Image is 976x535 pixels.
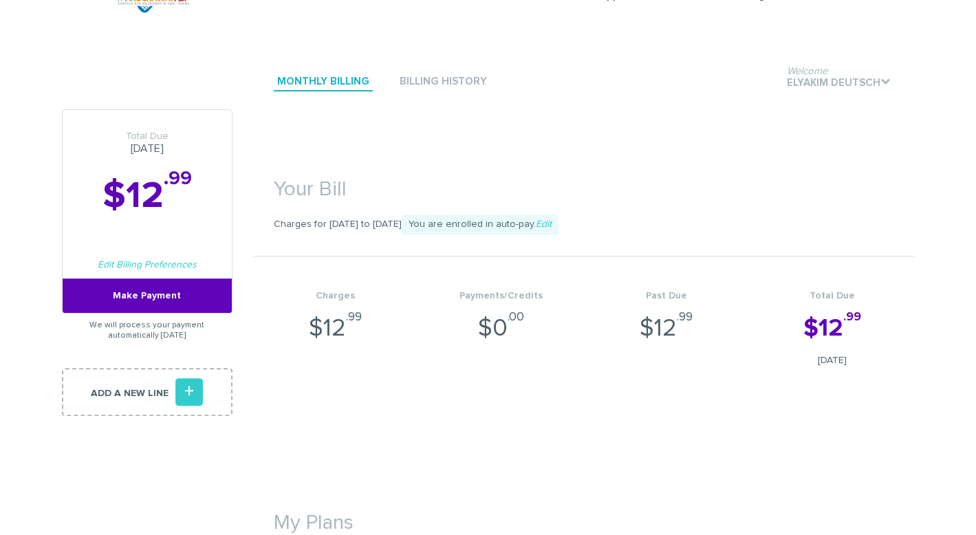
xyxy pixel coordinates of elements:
[63,279,232,313] a: Make Payment
[749,256,915,382] li: $12
[677,311,693,323] sup: .99
[253,291,419,301] h4: Charges
[62,314,232,347] p: We will process your payment automatically [DATE]
[749,353,915,367] span: [DATE]
[584,291,750,301] h4: Past Due
[253,215,915,235] p: Charges for [DATE] to [DATE]
[63,131,232,155] h3: [DATE]
[346,311,362,323] sup: .99
[164,169,192,188] sup: .99
[274,73,373,91] a: Monthly Billing
[418,291,584,301] h4: Payments/Credits
[253,157,915,208] h1: Your Bill
[508,311,524,323] sup: .00
[749,291,915,301] h4: Total Due
[843,311,860,323] sup: .99
[63,131,232,142] span: Total Due
[402,215,559,235] span: You are enrolled in auto-pay.
[787,66,827,76] span: Welcome
[584,256,750,382] li: $12
[253,256,419,382] li: $12
[418,256,584,382] li: $0
[536,219,552,229] a: Edit
[783,74,894,93] a: Welcomeelyakim deutsch.
[63,176,232,217] h2: $12
[98,260,197,270] a: Edit Billing Preferences
[62,368,232,416] a: Add a new line+
[175,378,203,406] i: +
[396,73,490,91] a: Billing History
[880,76,891,87] i: .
